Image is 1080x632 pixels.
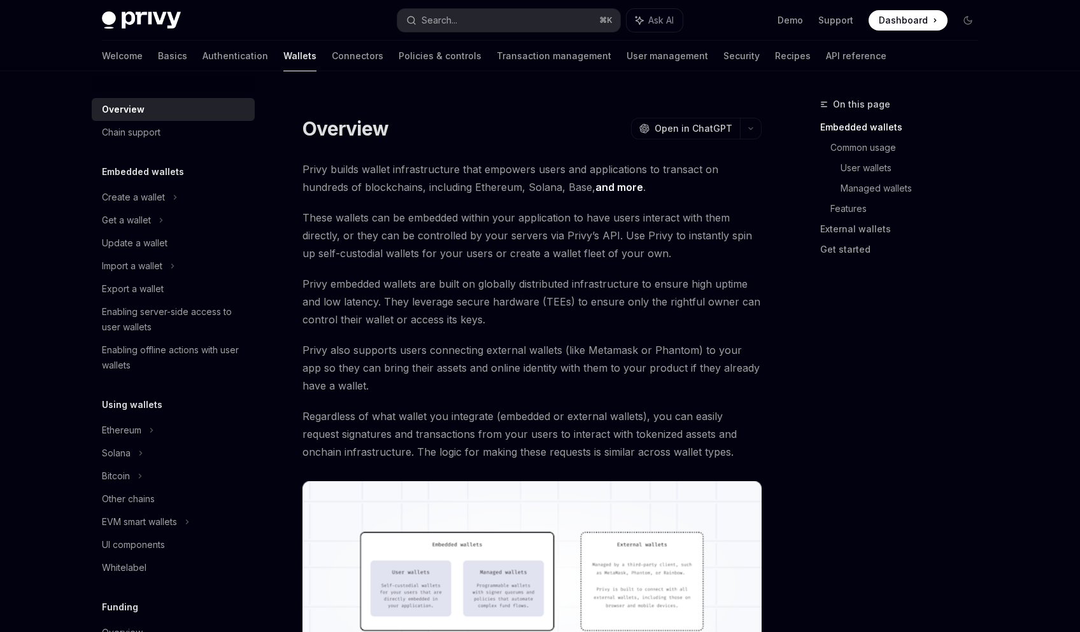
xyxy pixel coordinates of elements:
a: Security [723,41,760,71]
div: Enabling server-side access to user wallets [102,304,247,335]
button: Toggle dark mode [958,10,978,31]
a: Overview [92,98,255,121]
img: dark logo [102,11,181,29]
span: Privy builds wallet infrastructure that empowers users and applications to transact on hundreds o... [302,160,762,196]
a: Get started [820,239,988,260]
span: Ask AI [648,14,674,27]
h5: Using wallets [102,397,162,412]
div: EVM smart wallets [102,514,177,530]
div: Export a wallet [102,281,164,297]
div: UI components [102,537,165,552]
a: Whitelabel [92,556,255,579]
a: Embedded wallets [820,117,988,137]
span: Open in ChatGPT [655,122,732,135]
a: Export a wallet [92,277,255,300]
span: Regardless of what wallet you integrate (embedded or external wallets), you can easily request si... [302,407,762,461]
a: Managed wallets [841,178,988,199]
span: Dashboard [879,14,928,27]
div: Chain support [102,125,160,140]
a: Connectors [332,41,383,71]
div: Solana [102,446,131,461]
a: External wallets [820,219,988,239]
div: Create a wallet [102,190,165,205]
a: Common usage [830,137,988,158]
h1: Overview [302,117,388,140]
button: Open in ChatGPT [631,118,740,139]
a: Wallets [283,41,316,71]
span: ⌘ K [599,15,613,25]
a: Welcome [102,41,143,71]
a: Enabling offline actions with user wallets [92,339,255,377]
button: Ask AI [627,9,683,32]
div: Enabling offline actions with user wallets [102,342,247,373]
div: Whitelabel [102,560,146,575]
h5: Funding [102,600,138,615]
a: Enabling server-side access to user wallets [92,300,255,339]
span: These wallets can be embedded within your application to have users interact with them directly, ... [302,209,762,262]
a: Other chains [92,488,255,510]
a: User wallets [841,158,988,178]
a: Authentication [202,41,268,71]
a: Update a wallet [92,232,255,255]
a: Basics [158,41,187,71]
a: Dashboard [869,10,948,31]
a: Features [830,199,988,219]
div: Search... [422,13,457,28]
div: Import a wallet [102,258,162,274]
a: Transaction management [497,41,611,71]
button: Search...⌘K [397,9,620,32]
a: Demo [778,14,803,27]
a: Chain support [92,121,255,144]
span: On this page [833,97,890,112]
div: Update a wallet [102,235,167,251]
a: Support [818,14,853,27]
div: Get a wallet [102,213,151,228]
a: User management [627,41,708,71]
h5: Embedded wallets [102,164,184,179]
a: API reference [826,41,886,71]
a: UI components [92,533,255,556]
div: Other chains [102,491,155,507]
a: and more [595,181,643,194]
a: Policies & controls [399,41,481,71]
span: Privy also supports users connecting external wallets (like Metamask or Phantom) to your app so t... [302,341,762,395]
span: Privy embedded wallets are built on globally distributed infrastructure to ensure high uptime and... [302,275,762,328]
div: Overview [102,102,145,117]
div: Ethereum [102,423,141,438]
a: Recipes [775,41,811,71]
div: Bitcoin [102,468,130,484]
